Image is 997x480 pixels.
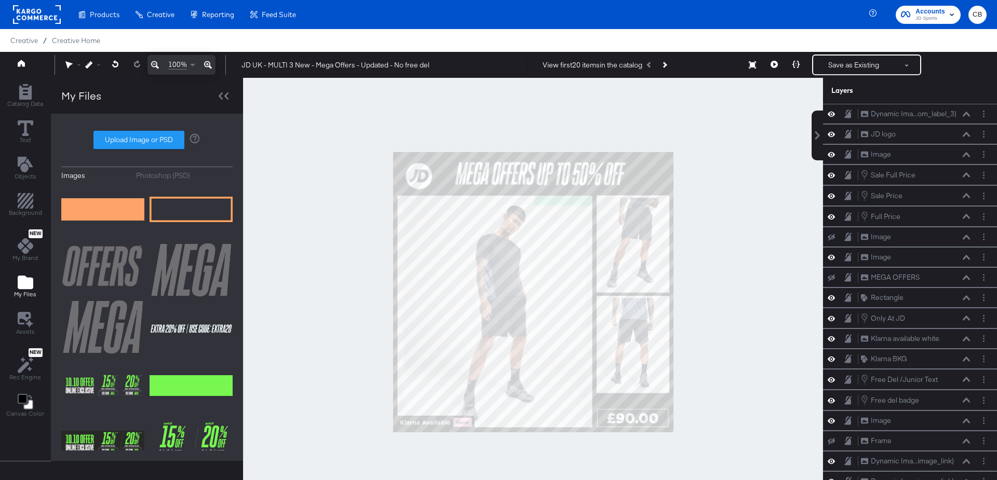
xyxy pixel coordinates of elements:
[823,308,997,328] div: Only At JDLayer Options
[90,10,119,19] span: Products
[61,171,85,181] div: Images
[973,9,982,21] span: CB
[12,254,38,262] span: My Brand
[978,170,989,181] button: Layer Options
[10,309,41,339] button: Assets
[871,191,902,201] div: Sale Price
[915,6,945,17] span: Accounts
[978,415,989,426] button: Layer Options
[871,212,900,222] div: Full Price
[823,185,997,206] div: Sale PriceLayer Options
[657,56,671,74] button: Next Product
[860,312,906,324] button: Only At JD
[871,170,915,180] div: Sale Full Price
[823,164,997,185] div: Sale Full PriceLayer Options
[823,267,997,287] div: MEGA OFFERSLayer Options
[871,272,920,282] div: MEGA OFFERS
[978,292,989,303] button: Layer Options
[1,81,49,111] button: Add Rectangle
[9,373,41,381] span: Rec Engine
[978,190,989,201] button: Layer Options
[860,129,896,140] button: JD logo
[10,36,38,45] span: Creative
[871,232,891,242] div: Image
[6,227,44,266] button: NewMy Brand
[871,354,907,364] div: Klarna BKG
[871,456,954,466] div: Dynamic Ima...image_link)
[8,154,43,184] button: Add Text
[823,104,997,124] div: Dynamic Ima...om_label_3)Layer Options
[9,209,42,217] span: Background
[978,353,989,364] button: Layer Options
[860,292,904,303] button: Rectangle
[29,230,43,237] span: New
[823,287,997,308] div: RectangleLayer Options
[871,149,891,159] div: Image
[871,109,956,119] div: Dynamic Ima...om_label_3)
[871,313,905,323] div: Only At JD
[871,334,939,344] div: Klarna available white
[168,60,187,70] span: 100%
[860,252,892,263] button: Image
[871,252,891,262] div: Image
[871,293,904,303] div: Rectangle
[813,56,894,74] button: Save as Existing
[823,124,997,144] div: JD logoLayer Options
[860,415,892,426] button: Image
[978,435,989,446] button: Layer Options
[871,375,938,385] div: Free Del /Junior Text
[860,374,938,385] button: Free Del /Junior Text
[823,410,997,431] div: ImageLayer Options
[978,211,989,222] button: Layer Options
[871,416,891,426] div: Image
[978,252,989,263] button: Layer Options
[860,190,903,201] button: Sale Price
[871,436,892,446] div: Frame
[860,353,908,364] button: Klarna BKG
[823,431,997,451] div: FrameLayer Options
[147,10,174,19] span: Creative
[61,88,101,103] div: My Files
[8,272,43,302] button: Add Files
[823,328,997,349] div: Klarna available whiteLayer Options
[860,394,920,406] button: Free del badge
[823,144,997,164] div: ImageLayer Options
[860,211,901,222] button: Full Price
[823,206,997,227] div: Full PriceLayer Options
[978,129,989,140] button: Layer Options
[968,6,987,24] button: CB
[978,231,989,242] button: Layer Options
[543,60,642,70] div: View first 20 items in the catalog
[11,118,39,147] button: Text
[38,36,52,45] span: /
[860,108,957,119] button: Dynamic Ima...om_label_3)
[3,346,47,385] button: NewRec Engine
[262,10,296,19] span: Feed Suite
[52,36,100,45] a: Creative Home
[978,313,989,324] button: Layer Options
[860,272,920,283] button: MEGA OFFERS
[978,149,989,160] button: Layer Options
[860,333,940,344] button: Klarna available white
[20,136,31,144] span: Text
[871,395,919,405] div: Free del badge
[978,456,989,467] button: Layer Options
[29,349,43,356] span: New
[15,172,36,181] span: Objects
[915,15,945,23] span: JD Sports
[978,272,989,283] button: Layer Options
[978,395,989,406] button: Layer Options
[978,374,989,385] button: Layer Options
[7,100,43,108] span: Catalog Data
[823,227,997,247] div: ImageLayer Options
[871,129,896,139] div: JD logo
[860,456,954,467] button: Dynamic Ima...image_link)
[61,171,128,181] button: Images
[823,369,997,390] div: Free Del /Junior TextLayer Options
[823,349,997,369] div: Klarna BKGLayer Options
[860,435,892,446] button: Frame
[823,451,997,471] div: Dynamic Ima...image_link)Layer Options
[136,171,233,181] button: Photoshop (PSD)
[136,171,190,181] div: Photoshop (PSD)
